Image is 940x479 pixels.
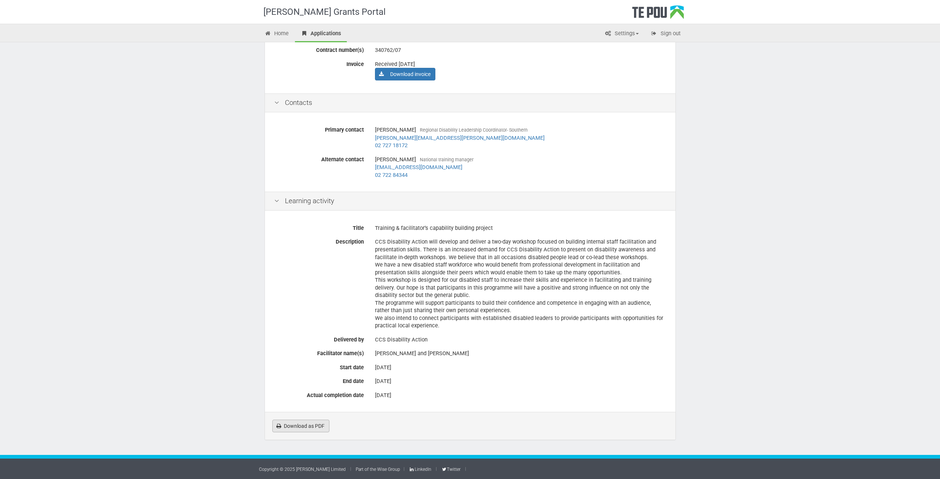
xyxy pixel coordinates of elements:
[375,135,545,141] a: [PERSON_NAME][EMAIL_ADDRESS][PERSON_NAME][DOMAIN_NAME]
[375,142,408,149] a: 02 727 18172
[409,467,431,472] a: LinkedIn
[375,68,435,80] a: Download invoice
[269,389,369,399] label: Actual completion date
[269,347,369,357] label: Facilitator name(s)
[441,467,461,472] a: Twitter
[269,222,369,232] label: Title
[375,123,666,152] div: [PERSON_NAME]
[269,361,369,371] label: Start date
[269,44,369,54] label: Contract number(s)
[356,467,400,472] a: Part of the Wise Group
[420,127,528,133] span: Regional Disability Leadership Coordinator- Southern
[375,375,666,388] div: [DATE]
[375,44,666,57] div: 340762/07
[375,222,666,235] div: Training & facilitator’s capability building project
[375,153,666,182] div: [PERSON_NAME]
[375,164,462,171] a: [EMAIL_ADDRESS][DOMAIN_NAME]
[269,153,369,163] label: Alternate contact
[599,26,644,42] a: Settings
[632,5,684,24] div: Te Pou Logo
[295,26,347,42] a: Applications
[269,123,369,134] label: Primary contact
[645,26,686,42] a: Sign out
[375,172,408,178] a: 02 722 84344
[269,235,369,246] label: Description
[269,58,369,68] label: Invoice
[375,389,666,402] div: [DATE]
[375,361,666,374] div: [DATE]
[265,93,675,112] div: Contacts
[420,157,474,162] span: National training manager
[259,467,346,472] a: Copyright © 2025 [PERSON_NAME] Limited
[265,192,675,211] div: Learning activity
[375,235,666,332] div: CCS Disability Action will develop and deliver a two-day workshop focused on building internal st...
[259,26,295,42] a: Home
[375,347,666,360] div: [PERSON_NAME] and [PERSON_NAME]
[269,333,369,344] label: Delivered by
[272,420,329,432] a: Download as PDF
[375,60,666,68] div: Received [DATE]
[375,333,666,346] div: CCS Disability Action
[269,375,369,385] label: End date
